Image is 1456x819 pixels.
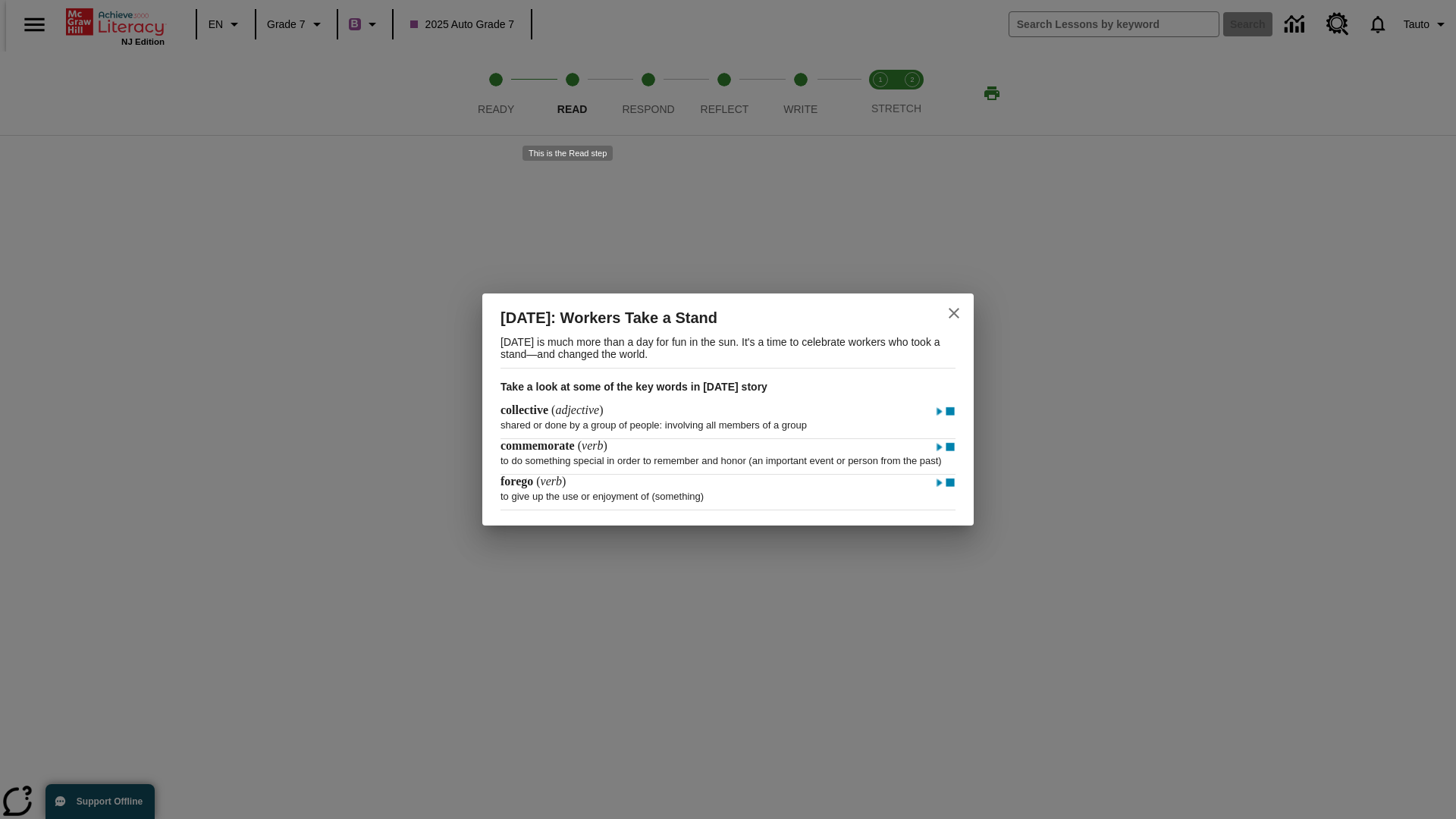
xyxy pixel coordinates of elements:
[945,475,955,491] img: Stop - forego
[582,439,603,452] span: verb
[936,295,972,331] button: close
[500,403,551,416] span: collective
[500,369,955,403] h3: Take a look at some of the key words in [DATE] story
[500,483,955,502] p: to give up the use or enjoyment of (something)
[934,404,945,419] img: Play - collective
[522,146,613,161] div: This is the Read step
[500,306,910,330] h2: [DATE]: Workers Take a Stand
[934,440,945,455] img: Play - commemorate
[500,330,955,368] p: [DATE] is much more than a day for fun in the sun. It's a time to celebrate workers who took a st...
[945,440,955,455] img: Stop - commemorate
[500,412,955,431] p: shared or done by a group of people: involving all members of a group
[500,475,566,488] h4: ( )
[934,475,945,491] img: Play - forego
[500,475,536,488] span: forego
[500,439,578,452] span: commemorate
[541,475,562,488] span: verb
[500,403,603,417] h4: ( )
[500,447,955,466] p: to do something special in order to remember and honor (an important event or person from the past)
[500,439,607,453] h4: ( )
[555,403,599,416] span: adjective
[945,404,955,419] img: Stop - collective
